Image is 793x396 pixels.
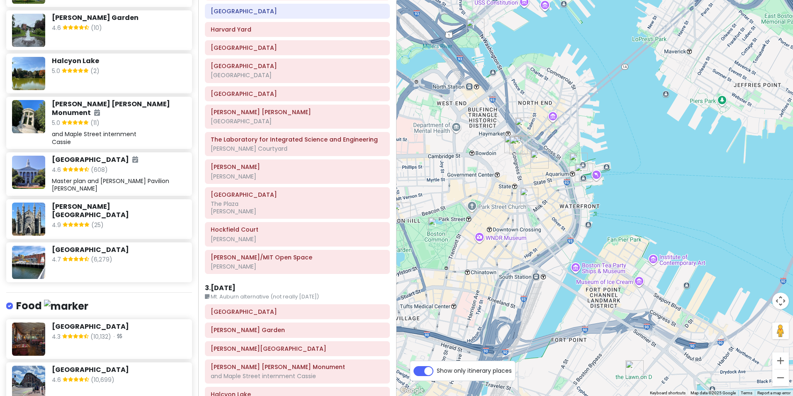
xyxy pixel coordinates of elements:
[91,23,102,34] span: (10)
[211,308,384,315] h6: Mount Auburn Cemetery
[52,366,186,374] h6: [GEOGRAPHIC_DATA]
[52,130,186,145] div: and Maple Street internment Cassie
[513,136,531,154] div: Union Oyster House
[52,203,186,220] h6: [PERSON_NAME][GEOGRAPHIC_DATA]
[211,90,384,98] h6: Rockefeller Hall
[399,385,426,396] img: Google
[52,177,186,192] div: Master plan and [PERSON_NAME] Pavilion [PERSON_NAME]
[503,77,509,83] div: Freedom Trail
[52,323,186,331] h6: [GEOGRAPHIC_DATA]
[211,363,384,371] h6: Mary Baker Eddy Monument
[575,164,593,182] div: Boston Duck Tours New England Aquarium Departure Location
[211,62,384,70] h6: Harvard Stem Cell Institute
[211,191,384,198] h6: Harvard Science Center Plaza
[44,300,88,313] img: marker
[437,366,512,375] span: Show only itinerary places
[520,188,538,206] div: Post Office Square
[691,391,736,395] span: Map data ©2025 Google
[205,293,390,301] small: Mt. Auburn alternative (not really [DATE])
[52,246,186,254] h6: [GEOGRAPHIC_DATA]
[650,390,686,396] button: Keyboard shortcuts
[625,360,644,379] div: the Lawn on D
[91,165,108,176] span: (608)
[52,255,63,266] span: 4.7
[52,57,186,66] h6: Halcyon Lake
[211,163,384,171] h6: Tanner fountain
[741,391,752,395] a: Terms (opens in new tab)
[52,23,63,34] span: 4.6
[12,323,45,356] img: Picture of the place
[772,293,789,309] button: Map camera controls
[111,333,122,343] span: ·
[515,117,533,136] div: Rose Kennedy Greenway
[90,332,111,343] span: (10,132)
[772,352,789,369] button: Zoom in
[211,136,384,143] h6: The Laboratory for Integrated Science and Engineering
[211,7,384,15] h6: Harvard Square
[90,66,100,77] span: (2)
[132,156,138,163] i: Added to itinerary
[91,255,112,266] span: (6,279)
[94,109,100,116] i: Added to itinerary
[530,150,549,169] div: Faneuil Hall Marketplace
[588,273,594,279] div: Boston Children's Museum
[772,369,789,386] button: Zoom out
[428,217,446,235] div: Boston Common
[509,136,528,154] div: The New England Holocaust Memorial
[466,19,484,37] div: Paul Revere Park
[504,135,523,153] div: The Plaza Playscape
[574,168,581,174] div: Boston Marriott Long Wharf
[12,100,45,133] img: Place
[52,100,186,117] h6: [PERSON_NAME] [PERSON_NAME] Monument
[16,299,88,313] h4: Food
[211,173,384,180] div: [PERSON_NAME]
[52,118,62,129] span: 5.0
[90,118,100,129] span: (11)
[211,117,384,125] div: [GEOGRAPHIC_DATA]
[211,145,384,152] div: [PERSON_NAME] Courtyard
[211,44,384,51] h6: Harvard University Graduate School Of Design
[12,203,45,236] img: Picture of the place
[211,226,384,233] h6: Hockfield Court
[91,220,104,231] span: (25)
[12,246,45,279] img: Picture of the place
[211,26,384,33] h6: Harvard Yard
[52,165,63,176] span: 4.6
[205,284,236,293] h6: 3 . [DATE]
[757,391,791,395] a: Report a map error
[52,66,62,77] span: 5.0
[52,14,186,22] h6: [PERSON_NAME] Garden
[12,57,45,90] img: Picture of the place
[569,153,588,171] div: Boston Marriott Long Wharf
[52,332,62,343] span: 4.3
[392,203,411,221] div: Beacon Hill
[12,14,45,47] img: Picture of the place
[52,220,63,231] span: 4.9
[772,323,789,339] button: Drag Pegman onto the map to open Street View
[211,326,384,334] h6: Asa Gray Garden
[211,345,384,352] h6: Bigelow Chapel
[211,263,384,270] div: [PERSON_NAME]
[12,156,45,189] img: Place
[399,385,426,396] a: Open this area in Google Maps (opens a new window)
[211,108,384,116] h6: Conant Hall
[91,375,114,386] span: (10,699)
[211,235,384,243] div: [PERSON_NAME]
[52,375,63,386] span: 4.6
[211,71,384,79] div: [GEOGRAPHIC_DATA]
[211,200,384,215] div: The Plaza [PERSON_NAME]
[211,372,384,380] div: and Maple Street internment Cassie
[539,165,545,172] div: Quincy Market
[211,254,384,261] h6: Kendall/MIT Open Space
[52,156,138,164] h6: [GEOGRAPHIC_DATA]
